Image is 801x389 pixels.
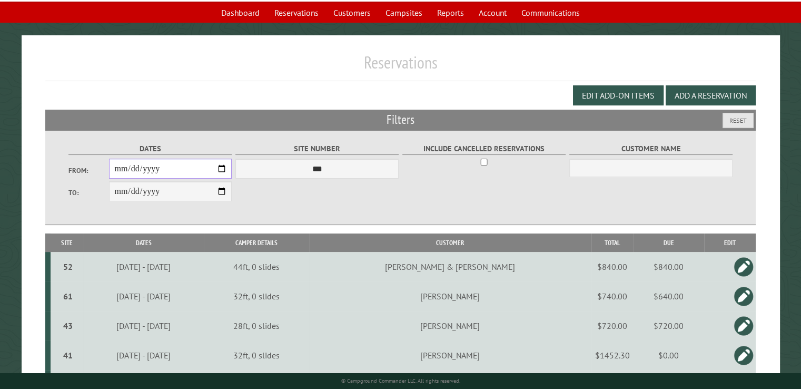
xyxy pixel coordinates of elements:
[591,234,634,252] th: Total
[51,234,83,252] th: Site
[68,188,110,198] label: To:
[55,291,82,302] div: 61
[591,252,634,281] td: $840.00
[204,311,309,341] td: 28ft, 0 slides
[723,113,754,128] button: Reset
[634,234,704,252] th: Due
[85,261,202,272] div: [DATE] - [DATE]
[309,281,591,311] td: [PERSON_NAME]
[204,281,309,311] td: 32ft, 0 slides
[341,377,460,384] small: © Campground Commander LLC. All rights reserved.
[569,143,733,155] label: Customer Name
[204,252,309,281] td: 44ft, 0 slides
[68,166,110,176] label: From:
[309,341,591,370] td: [PERSON_NAME]
[55,261,82,272] div: 52
[634,311,704,341] td: $720.00
[591,311,634,341] td: $720.00
[591,281,634,311] td: $740.00
[309,252,591,281] td: [PERSON_NAME] & [PERSON_NAME]
[204,234,309,252] th: Camper Details
[83,234,204,252] th: Dates
[472,3,513,23] a: Account
[45,110,756,130] h2: Filters
[327,3,377,23] a: Customers
[85,320,202,331] div: [DATE] - [DATE]
[45,52,756,81] h1: Reservations
[634,341,704,370] td: $0.00
[215,3,266,23] a: Dashboard
[431,3,470,23] a: Reports
[85,350,202,361] div: [DATE] - [DATE]
[591,341,634,370] td: $1452.30
[379,3,429,23] a: Campsites
[268,3,325,23] a: Reservations
[634,281,704,311] td: $640.00
[55,350,82,361] div: 41
[402,143,566,155] label: Include Cancelled Reservations
[55,320,82,331] div: 43
[704,234,756,252] th: Edit
[85,291,202,302] div: [DATE] - [DATE]
[204,341,309,370] td: 32ft, 0 slides
[68,143,232,155] label: Dates
[634,252,704,281] td: $840.00
[573,85,664,105] button: Edit Add-on Items
[666,85,756,105] button: Add a Reservation
[515,3,586,23] a: Communications
[309,311,591,341] td: [PERSON_NAME]
[235,143,399,155] label: Site Number
[309,234,591,252] th: Customer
